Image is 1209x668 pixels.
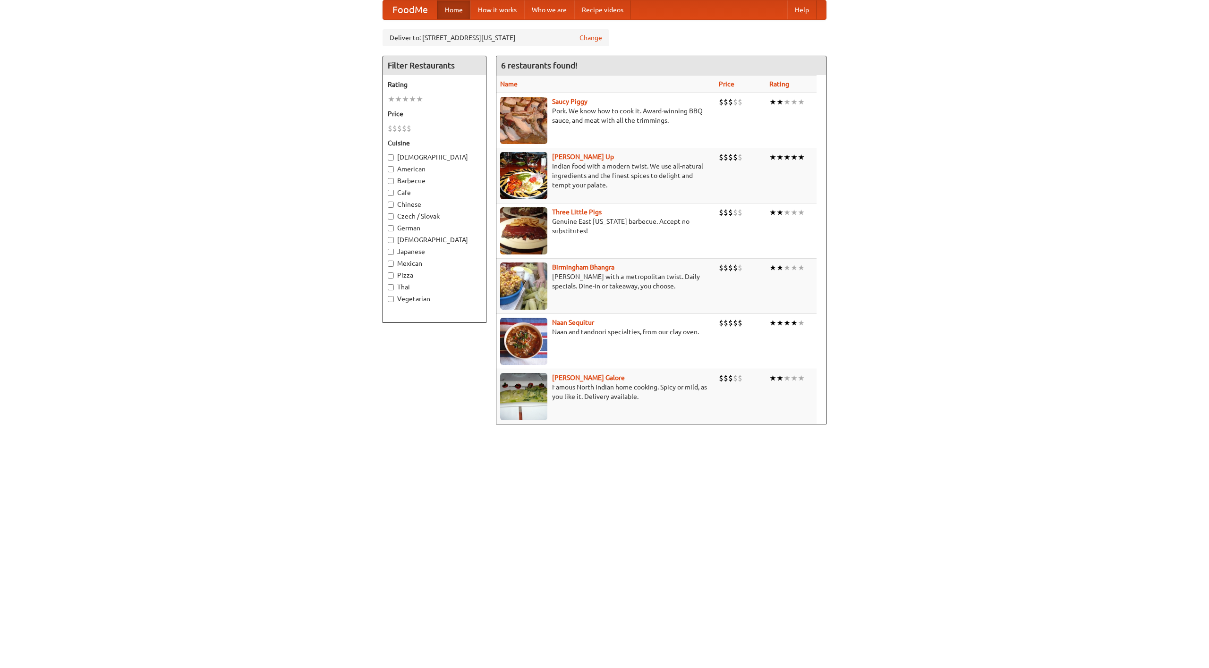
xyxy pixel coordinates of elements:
[791,373,798,383] li: ★
[783,97,791,107] li: ★
[388,123,392,134] li: $
[798,262,805,273] li: ★
[776,207,783,218] li: ★
[728,97,733,107] li: $
[738,97,742,107] li: $
[776,373,783,383] li: ★
[552,153,614,161] a: [PERSON_NAME] Up
[388,284,394,290] input: Thai
[388,223,481,233] label: German
[738,207,742,218] li: $
[719,97,724,107] li: $
[388,94,395,104] li: ★
[728,373,733,383] li: $
[501,61,578,70] ng-pluralize: 6 restaurants found!
[733,373,738,383] li: $
[409,94,416,104] li: ★
[724,97,728,107] li: $
[388,294,481,304] label: Vegetarian
[728,207,733,218] li: $
[798,373,805,383] li: ★
[388,178,394,184] input: Barbecue
[776,262,783,273] li: ★
[783,373,791,383] li: ★
[769,262,776,273] li: ★
[733,262,738,273] li: $
[402,123,407,134] li: $
[500,217,711,236] p: Genuine East [US_STATE] barbecue. Accept no substitutes!
[552,263,614,271] a: Birmingham Bhangra
[724,207,728,218] li: $
[437,0,470,19] a: Home
[388,138,481,148] h5: Cuisine
[791,152,798,162] li: ★
[500,327,711,337] p: Naan and tandoori specialties, from our clay oven.
[798,207,805,218] li: ★
[552,208,602,216] a: Three Little Pigs
[383,0,437,19] a: FoodMe
[733,318,738,328] li: $
[388,200,481,209] label: Chinese
[388,166,394,172] input: American
[383,56,486,75] h4: Filter Restaurants
[500,106,711,125] p: Pork. We know how to cook it. Award-winning BBQ sauce, and meat with all the trimmings.
[388,188,481,197] label: Cafe
[733,207,738,218] li: $
[416,94,423,104] li: ★
[500,152,547,199] img: curryup.jpg
[769,97,776,107] li: ★
[388,190,394,196] input: Cafe
[769,207,776,218] li: ★
[388,247,481,256] label: Japanese
[787,0,817,19] a: Help
[728,152,733,162] li: $
[783,152,791,162] li: ★
[724,262,728,273] li: $
[388,213,394,220] input: Czech / Slovak
[388,202,394,208] input: Chinese
[500,262,547,310] img: bhangra.jpg
[500,161,711,190] p: Indian food with a modern twist. We use all-natural ingredients and the finest spices to delight ...
[388,259,481,268] label: Mexican
[791,318,798,328] li: ★
[397,123,402,134] li: $
[769,373,776,383] li: ★
[500,272,711,291] p: [PERSON_NAME] with a metropolitan twist. Daily specials. Dine-in or takeaway, you choose.
[388,152,481,162] label: [DEMOGRAPHIC_DATA]
[574,0,631,19] a: Recipe videos
[388,154,394,161] input: [DEMOGRAPHIC_DATA]
[383,29,609,46] div: Deliver to: [STREET_ADDRESS][US_STATE]
[552,374,625,381] a: [PERSON_NAME] Galore
[733,97,738,107] li: $
[719,152,724,162] li: $
[769,80,789,88] a: Rating
[388,261,394,267] input: Mexican
[719,262,724,273] li: $
[769,152,776,162] li: ★
[552,319,594,326] a: Naan Sequitur
[388,109,481,118] h5: Price
[388,176,481,186] label: Barbecue
[769,318,776,328] li: ★
[388,211,481,221] label: Czech / Slovak
[798,97,805,107] li: ★
[724,152,728,162] li: $
[719,80,734,88] a: Price
[719,318,724,328] li: $
[388,80,481,89] h5: Rating
[724,318,728,328] li: $
[500,207,547,254] img: littlepigs.jpg
[798,318,805,328] li: ★
[776,97,783,107] li: ★
[791,262,798,273] li: ★
[388,271,481,280] label: Pizza
[552,98,587,105] a: Saucy Piggy
[783,318,791,328] li: ★
[388,237,394,243] input: [DEMOGRAPHIC_DATA]
[783,262,791,273] li: ★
